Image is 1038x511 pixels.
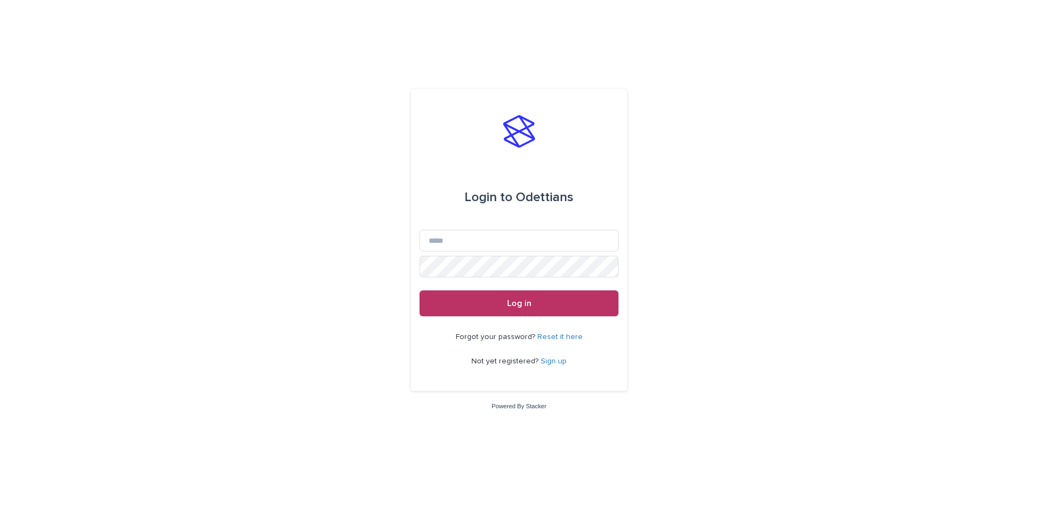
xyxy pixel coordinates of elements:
a: Sign up [541,357,567,365]
span: Log in [507,299,531,308]
span: Login to [464,191,513,204]
img: stacker-logo-s-only.png [503,115,535,148]
span: Not yet registered? [471,357,541,365]
button: Log in [420,290,618,316]
a: Powered By Stacker [491,403,546,409]
a: Reset it here [537,333,583,341]
div: Odettians [464,182,574,213]
span: Forgot your password? [456,333,537,341]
